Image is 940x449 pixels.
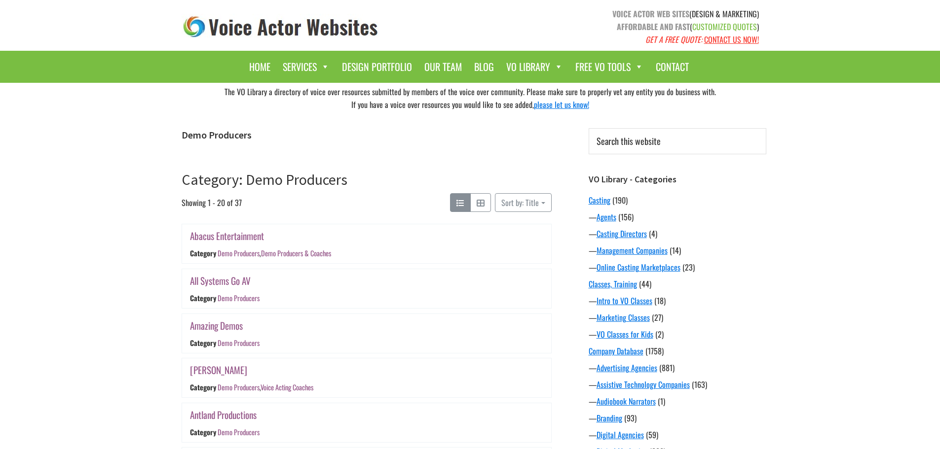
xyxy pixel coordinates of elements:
a: Demo Producers [217,338,259,348]
a: Home [244,56,275,78]
span: (2) [655,328,664,340]
a: Classes, Training [589,278,637,290]
div: — [589,328,766,340]
a: CONTACT US NOW! [704,34,759,45]
span: (1758) [645,345,664,357]
div: — [589,362,766,374]
span: (18) [654,295,666,307]
a: Assistive Technology Companies [597,379,690,390]
a: Audiobook Narrators [597,395,656,407]
a: Advertising Agencies [597,362,657,374]
a: Free VO Tools [570,56,648,78]
a: All Systems Go AV [190,274,251,288]
span: (1) [658,395,665,407]
span: (4) [649,228,657,240]
img: voice_actor_websites_logo [182,14,380,40]
div: , [217,382,313,392]
div: — [589,228,766,240]
div: — [589,311,766,323]
a: Online Casting Marketplaces [597,261,680,273]
div: Category [190,293,216,303]
a: Category: Demo Producers [182,170,347,189]
p: (DESIGN & MARKETING) ( ) [478,7,759,46]
a: Contact [651,56,694,78]
div: — [589,261,766,273]
h3: VO Library - Categories [589,174,766,185]
span: (59) [646,429,658,441]
strong: VOICE ACTOR WEB SITES [612,8,689,20]
a: Digital Agencies [597,429,644,441]
span: (14) [670,244,681,256]
a: Blog [469,56,499,78]
a: Marketing Classes [597,311,650,323]
span: (93) [624,412,637,424]
h1: Demo Producers [182,129,552,141]
strong: AFFORDABLE AND FAST [617,21,690,33]
div: Category [190,338,216,348]
div: — [589,211,766,223]
div: — [589,244,766,256]
span: Showing 1 - 20 of 37 [182,193,242,212]
span: (23) [682,261,695,273]
a: Demo Producers [217,293,259,303]
span: CUSTOMIZED QUOTES [692,21,757,33]
a: Amazing Demos [190,318,243,333]
div: Category [190,427,216,437]
span: (27) [652,311,663,323]
a: Company Database [589,345,643,357]
a: Demo Producers [217,248,259,259]
input: Search this website [589,128,766,154]
a: [PERSON_NAME] [190,363,247,377]
a: VO Classes for Kids [597,328,653,340]
div: The VO Library a directory of voice over resources submitted by members of the voice over communi... [174,83,766,113]
a: Intro to VO Classes [597,295,652,307]
a: Voice Acting Coaches [260,382,313,392]
div: — [589,295,766,307]
a: Services [278,56,335,78]
div: — [589,379,766,390]
div: — [589,395,766,407]
a: Demo Producers & Coaches [261,248,331,259]
a: Management Companies [597,244,668,256]
div: Category [190,248,216,259]
a: Agents [597,211,616,223]
a: Antland Productions [190,408,257,422]
a: Abacus Entertainment [190,229,264,243]
div: , [217,248,331,259]
a: Casting [589,194,610,206]
a: Casting Directors [597,228,647,240]
a: VO Library [501,56,568,78]
a: Branding [597,412,622,424]
a: please let us know! [534,99,589,110]
div: — [589,429,766,441]
a: Our Team [419,56,467,78]
span: (163) [692,379,707,390]
a: Demo Producers [217,382,259,392]
em: GET A FREE QUOTE: [645,34,702,45]
div: Category [190,382,216,392]
button: Sort by: Title [495,193,551,212]
span: (190) [612,194,628,206]
div: — [589,412,766,424]
span: (881) [659,362,675,374]
span: (44) [639,278,651,290]
a: Demo Producers [217,427,259,437]
span: (156) [618,211,634,223]
a: Design Portfolio [337,56,417,78]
